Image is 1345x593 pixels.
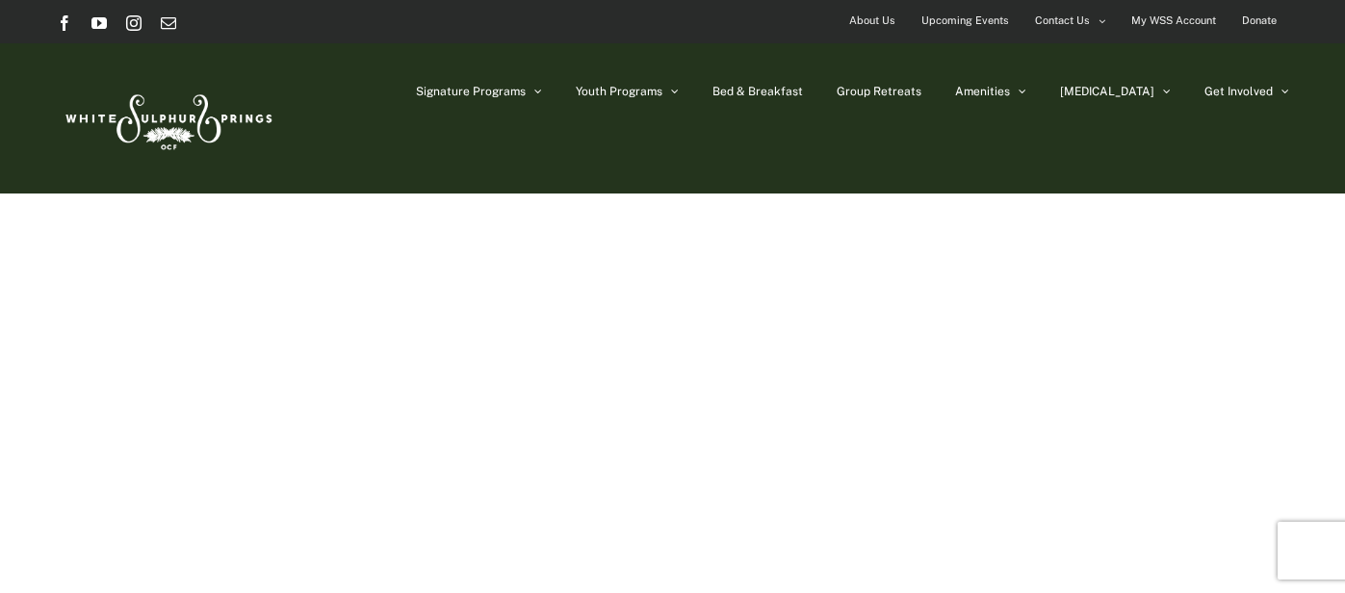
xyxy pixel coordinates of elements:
[849,7,895,35] span: About Us
[1131,7,1216,35] span: My WSS Account
[416,43,542,140] a: Signature Programs
[955,86,1010,97] span: Amenities
[1242,7,1277,35] span: Donate
[1035,7,1090,35] span: Contact Us
[712,43,803,140] a: Bed & Breakfast
[1204,43,1289,140] a: Get Involved
[955,43,1026,140] a: Amenities
[416,43,1289,140] nav: Main Menu
[921,7,1009,35] span: Upcoming Events
[57,15,72,31] a: Facebook
[837,43,921,140] a: Group Retreats
[57,73,278,164] img: White Sulphur Springs Logo
[576,43,679,140] a: Youth Programs
[837,86,921,97] span: Group Retreats
[91,15,107,31] a: YouTube
[1204,86,1273,97] span: Get Involved
[576,86,662,97] span: Youth Programs
[161,15,176,31] a: Email
[1060,43,1171,140] a: [MEDICAL_DATA]
[712,86,803,97] span: Bed & Breakfast
[416,86,526,97] span: Signature Programs
[126,15,142,31] a: Instagram
[1060,86,1154,97] span: [MEDICAL_DATA]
